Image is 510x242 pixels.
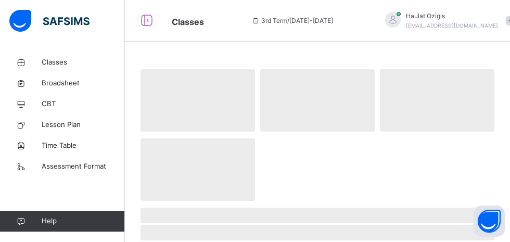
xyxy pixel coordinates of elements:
[406,11,498,21] span: Haulat Ozigis
[172,17,204,27] span: Classes
[141,208,494,223] span: ‌
[42,141,125,151] span: Time Table
[42,99,125,109] span: CBT
[141,138,255,201] span: ‌
[42,78,125,88] span: Broadsheet
[260,69,375,132] span: ‌
[42,161,125,172] span: Assessment Format
[9,10,90,32] img: safsims
[42,57,125,68] span: Classes
[42,120,125,130] span: Lesson Plan
[42,216,124,226] span: Help
[474,206,505,237] button: Open asap
[251,16,333,26] span: session/term information
[141,225,494,240] span: ‌
[406,22,498,29] span: [EMAIL_ADDRESS][DOMAIN_NAME]
[141,69,255,132] span: ‌
[380,69,494,132] span: ‌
